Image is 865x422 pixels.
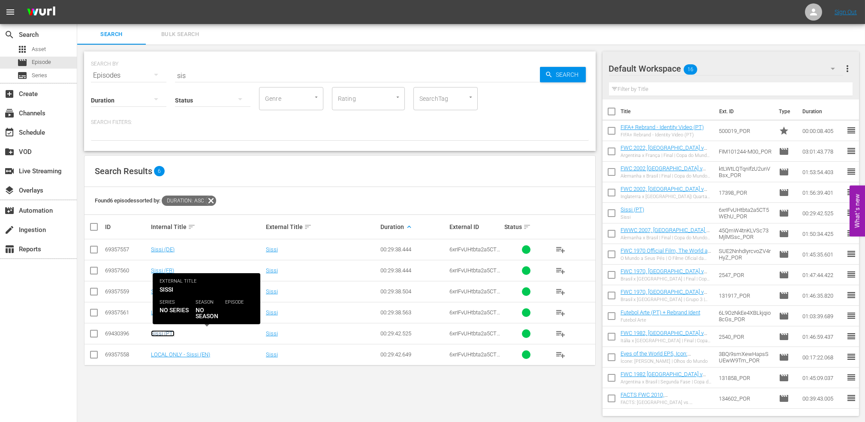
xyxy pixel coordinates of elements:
[779,167,789,177] span: Episode
[91,63,166,87] div: Episodes
[715,347,776,368] td: 3BQi9smXewHapsSUEwW9Tm_POR
[779,187,789,198] span: Episode
[779,229,789,239] span: Episode
[4,166,15,176] span: Live Streaming
[835,9,857,15] a: Sign Out
[797,99,849,124] th: Duration
[799,347,846,368] td: 00:17:22.068
[151,267,174,274] a: Sissi (FR)
[4,147,15,157] span: VOD
[715,285,776,306] td: 131917_POR
[779,126,789,136] span: Promo
[715,326,776,347] td: 2540_POR
[846,310,856,321] span: reorder
[304,223,312,231] span: sort
[715,182,776,203] td: 17398_POR
[779,290,789,301] span: Episode
[684,60,697,78] span: 16
[799,285,846,306] td: 01:46:35.820
[449,351,500,364] span: 6xrIFvUHtbta2a5CT5WEhU_ENG
[540,67,586,82] button: Search
[779,311,789,321] span: Episode
[105,267,148,274] div: 69357560
[380,309,447,316] div: 00:29:38.563
[621,247,711,260] a: FWC 1970 Official Film, The World at their Feet (PT) + Rebrand Ident
[4,108,15,118] span: Channels
[4,225,15,235] span: Ingestion
[555,286,566,297] span: playlist_add
[555,329,566,339] span: playlist_add
[4,244,15,254] span: Reports
[799,121,846,141] td: 00:00:08.405
[621,227,710,246] a: FWWC 2007, [GEOGRAPHIC_DATA] v [GEOGRAPHIC_DATA], Final - FMR (PT) - New Commentary
[799,326,846,347] td: 01:46:59.437
[846,187,856,197] span: reorder
[17,57,27,68] span: Episode
[380,246,447,253] div: 00:29:38.444
[95,166,152,176] span: Search Results
[105,223,148,230] div: ID
[779,352,789,362] span: Episode
[850,186,865,237] button: Open Feedback Widget
[799,141,846,162] td: 03:01:43.778
[799,162,846,182] td: 01:53:54.403
[621,309,700,316] a: Futebol Arte (PT) + Rebrand Ident
[550,302,571,323] button: playlist_add
[846,352,856,362] span: reorder
[312,93,320,101] button: Open
[394,93,402,101] button: Open
[799,203,846,223] td: 00:29:42.525
[621,400,712,405] div: FACTS: [GEOGRAPHIC_DATA] vs. [GEOGRAPHIC_DATA] | [GEOGRAPHIC_DATA] 2010
[799,182,846,203] td: 01:56:39.401
[621,145,707,164] a: FWC 2022, [GEOGRAPHIC_DATA] v [GEOGRAPHIC_DATA], Final - FMR (PT) + Rebrand promo 2
[779,332,789,342] span: Episode
[95,197,216,204] span: Found 6 episodes sorted by:
[779,373,789,383] span: Episode
[621,371,708,390] a: FWC 1982 [GEOGRAPHIC_DATA] v [GEOGRAPHIC_DATA], Group Stage - New commentary (PT)
[621,186,709,205] a: FWC 2002, [GEOGRAPHIC_DATA] v [GEOGRAPHIC_DATA], Quarter-Finals - FMR (PT) + Rebrand promo 2
[380,351,447,358] div: 00:29:42.649
[621,165,710,184] a: FWC 2002 [GEOGRAPHIC_DATA] v [GEOGRAPHIC_DATA], Final (PT) - New Commentary + rebrand promo 2
[799,368,846,388] td: 01:45:09.037
[621,214,644,220] div: Sissi
[846,290,856,300] span: reorder
[799,388,846,409] td: 00:39:43.005
[555,244,566,255] span: playlist_add
[846,393,856,403] span: reorder
[621,235,712,241] div: Alemanha x Brasil | Final | Copa do Mundo Feminina FIFA 2007, no [GEOGRAPHIC_DATA] | Jogo completo
[266,351,278,358] a: Sissi
[17,70,27,81] span: Series
[846,372,856,383] span: reorder
[715,244,776,265] td: SUE2NnhdIyrcvoZV4rHyZ_POR
[621,124,704,130] a: FIFA+ Rebrand - Identity Video (PT)
[380,222,447,232] div: Duration
[188,223,196,231] span: sort
[32,45,46,54] span: Asset
[621,173,712,179] div: Alemanha x Brasil | Final | Copa do Mundo FIFA de 2002, na Coreia e no [GEOGRAPHIC_DATA] | Jogo C...
[467,93,475,101] button: Open
[380,330,447,337] div: 00:29:42.525
[779,146,789,157] span: Episode
[621,276,712,282] div: Brasil x [GEOGRAPHIC_DATA] | Final | Copa do Mundo da FIFA [GEOGRAPHIC_DATA] 1970 | Jogo completo
[621,99,714,124] th: Title
[621,317,700,323] div: Futebol Arte
[715,306,776,326] td: 6L9OzNkEe4XBLkjqio8cGs_POR
[91,119,589,126] p: Search Filters:
[151,288,172,295] a: Sissi (IT)
[846,208,856,218] span: reorder
[154,166,165,176] span: 6
[4,30,15,40] span: Search
[449,267,500,280] span: 6xrIFvUHtbta2a5CT5WEhU_FR
[555,307,566,318] span: playlist_add
[266,246,278,253] a: Sissi
[621,153,712,158] div: Argentina x França | Final | Copa do Mundo FIFA de 2022, no [GEOGRAPHIC_DATA] | Jogo completo
[621,268,707,287] a: FWC 1970, [GEOGRAPHIC_DATA] v [GEOGRAPHIC_DATA], Final - FMR (PT)
[714,99,774,124] th: Ext. ID
[32,71,47,80] span: Series
[105,351,148,358] div: 69357558
[555,350,566,360] span: playlist_add
[105,288,148,295] div: 69357559
[621,289,708,308] a: FWC 1970, [GEOGRAPHIC_DATA] v [GEOGRAPHIC_DATA], Group Stage - FMR (PT)
[609,57,843,81] div: Default Workspace
[550,260,571,281] button: playlist_add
